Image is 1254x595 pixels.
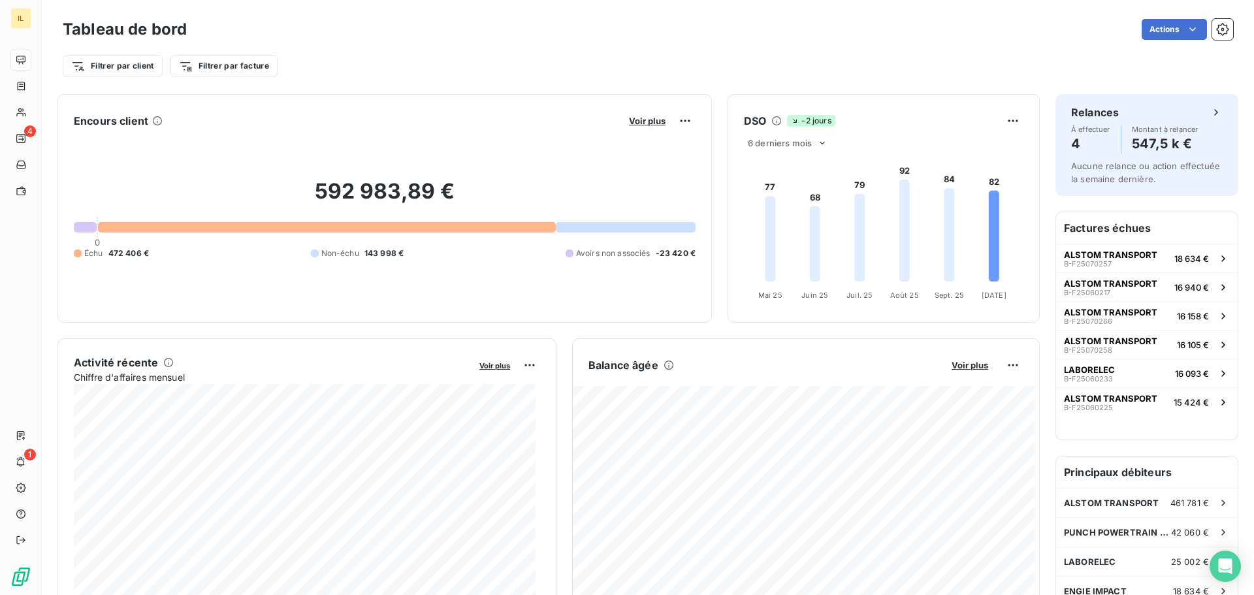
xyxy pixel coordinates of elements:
[108,248,149,259] span: 472 406 €
[846,291,873,300] tspan: Juil. 25
[935,291,964,300] tspan: Sept. 25
[24,125,36,137] span: 4
[1064,527,1171,538] span: PUNCH POWERTRAIN NV
[758,291,782,300] tspan: Mai 25
[1071,133,1110,154] h4: 4
[1064,404,1113,411] span: B-F25060225
[748,138,812,148] span: 6 derniers mois
[1064,289,1110,297] span: B-F25060217
[1174,397,1209,408] span: 15 424 €
[625,115,669,127] button: Voir plus
[1174,253,1209,264] span: 18 634 €
[1142,19,1207,40] button: Actions
[1177,340,1209,350] span: 16 105 €
[10,566,31,587] img: Logo LeanPay
[475,359,514,371] button: Voir plus
[1056,457,1238,488] h6: Principaux débiteurs
[1132,125,1198,133] span: Montant à relancer
[24,449,36,460] span: 1
[588,357,658,373] h6: Balance âgée
[1071,161,1220,184] span: Aucune relance ou action effectuée la semaine dernière.
[1175,368,1209,379] span: 16 093 €
[1064,498,1159,508] span: ALSTOM TRANSPORT
[1064,346,1112,354] span: B-F25070258
[656,248,696,259] span: -23 420 €
[1064,375,1113,383] span: B-F25060233
[1132,133,1198,154] h4: 547,5 k €
[1056,301,1238,330] button: ALSTOM TRANSPORTB-F2507026616 158 €
[1064,336,1157,346] span: ALSTOM TRANSPORT
[952,360,988,370] span: Voir plus
[1171,527,1209,538] span: 42 060 €
[744,113,766,129] h6: DSO
[10,8,31,29] div: IL
[1177,311,1209,321] span: 16 158 €
[1056,244,1238,272] button: ALSTOM TRANSPORTB-F2507025718 634 €
[1056,359,1238,387] button: LABORELECB-F2506023316 093 €
[1210,551,1241,582] div: Open Intercom Messenger
[74,355,158,370] h6: Activité récente
[1064,317,1112,325] span: B-F25070266
[1064,278,1157,289] span: ALSTOM TRANSPORT
[63,18,187,41] h3: Tableau de bord
[1056,212,1238,244] h6: Factures échues
[1056,387,1238,416] button: ALSTOM TRANSPORTB-F2506022515 424 €
[576,248,651,259] span: Avoirs non associés
[1174,282,1209,293] span: 16 940 €
[982,291,1006,300] tspan: [DATE]
[1064,364,1115,375] span: LABORELEC
[1170,498,1209,508] span: 461 781 €
[170,56,278,76] button: Filtrer par facture
[74,370,470,384] span: Chiffre d'affaires mensuel
[629,116,666,126] span: Voir plus
[890,291,919,300] tspan: Août 25
[84,248,103,259] span: Échu
[479,361,510,370] span: Voir plus
[1071,105,1119,120] h6: Relances
[1064,260,1112,268] span: B-F25070257
[1056,272,1238,301] button: ALSTOM TRANSPORTB-F2506021716 940 €
[74,113,148,129] h6: Encours client
[801,291,828,300] tspan: Juin 25
[63,56,163,76] button: Filtrer par client
[74,178,696,217] h2: 592 983,89 €
[948,359,992,371] button: Voir plus
[95,237,100,248] span: 0
[1064,393,1157,404] span: ALSTOM TRANSPORT
[321,248,359,259] span: Non-échu
[364,248,404,259] span: 143 998 €
[787,115,835,127] span: -2 jours
[1171,556,1209,567] span: 25 002 €
[1071,125,1110,133] span: À effectuer
[1064,556,1116,567] span: LABORELEC
[1056,330,1238,359] button: ALSTOM TRANSPORTB-F2507025816 105 €
[1064,249,1157,260] span: ALSTOM TRANSPORT
[1064,307,1157,317] span: ALSTOM TRANSPORT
